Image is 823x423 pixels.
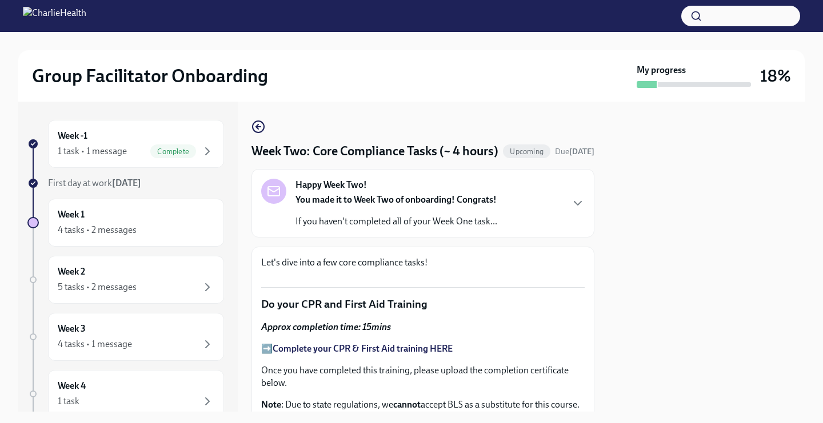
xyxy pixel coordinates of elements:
[393,399,421,410] strong: cannot
[58,265,85,278] h6: Week 2
[273,343,453,354] a: Complete your CPR & First Aid training HERE
[27,256,224,304] a: Week 25 tasks • 2 messages
[27,370,224,418] a: Week 41 task
[27,313,224,361] a: Week 34 tasks • 1 message
[251,143,498,160] h4: Week Two: Core Compliance Tasks (~ 4 hours)
[555,147,594,156] span: Due
[32,65,268,87] h2: Group Facilitator Onboarding
[58,145,127,158] div: 1 task • 1 message
[58,323,86,335] h6: Week 3
[112,178,141,188] strong: [DATE]
[58,380,86,392] h6: Week 4
[58,338,132,351] div: 4 tasks • 1 message
[295,194,497,205] strong: You made it to Week Two of onboarding! Congrats!
[261,343,585,355] p: ➡️
[58,208,85,221] h6: Week 1
[261,399,281,410] strong: Note
[261,398,585,411] p: : Due to state regulations, we accept BLS as a substitute for this course.
[261,364,585,389] p: Once you have completed this training, please upload the completion certificate below.
[261,256,585,269] p: Let's dive into a few core compliance tasks!
[58,224,137,236] div: 4 tasks • 2 messages
[503,147,550,156] span: Upcoming
[58,395,79,408] div: 1 task
[58,281,137,293] div: 5 tasks • 2 messages
[569,147,594,156] strong: [DATE]
[48,178,141,188] span: First day at work
[27,120,224,168] a: Week -11 task • 1 messageComplete
[637,64,686,76] strong: My progress
[295,215,497,228] p: If you haven't completed all of your Week One task...
[150,147,196,156] span: Complete
[27,199,224,247] a: Week 14 tasks • 2 messages
[58,130,87,142] h6: Week -1
[760,66,791,86] h3: 18%
[27,177,224,190] a: First day at work[DATE]
[555,146,594,157] span: September 29th, 2025 10:00
[23,7,86,25] img: CharlieHealth
[261,297,585,312] p: Do your CPR and First Aid Training
[295,179,367,191] strong: Happy Week Two!
[261,321,391,332] strong: Approx completion time: 15mins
